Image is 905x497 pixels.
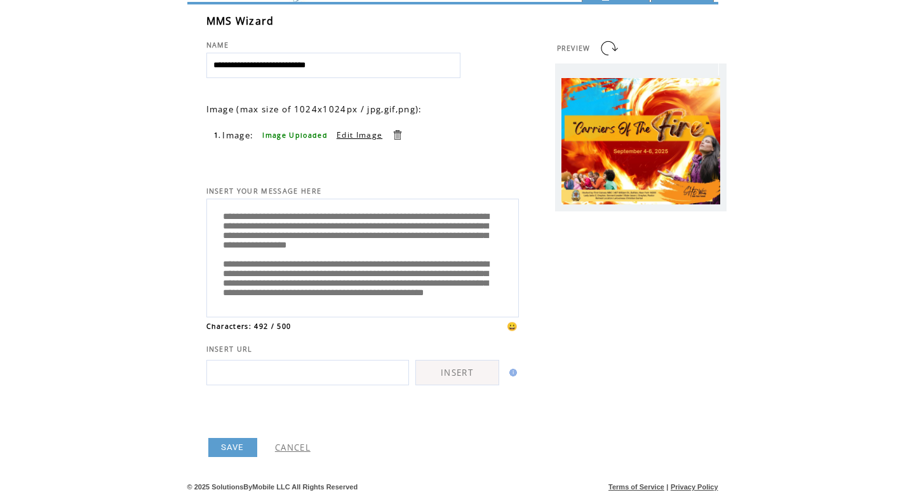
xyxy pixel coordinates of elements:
[391,129,403,141] a: Delete this item
[206,322,292,331] span: Characters: 492 / 500
[275,442,311,453] a: CANCEL
[666,483,668,491] span: |
[262,131,328,140] span: Image Uploaded
[187,483,358,491] span: © 2025 SolutionsByMobile LLC All Rights Reserved
[222,129,253,141] span: Image:
[206,345,253,354] span: INSERT URL
[337,129,382,140] a: Edit Image
[507,321,518,332] span: 😀
[415,360,499,385] a: INSERT
[206,187,322,195] span: INSERT YOUR MESSAGE HERE
[206,103,422,115] span: Image (max size of 1024x1024px / jpg,gif,png):
[557,44,591,53] span: PREVIEW
[671,483,718,491] a: Privacy Policy
[214,131,222,140] span: 1.
[208,438,257,457] a: SAVE
[608,483,664,491] a: Terms of Service
[206,14,274,28] span: MMS Wizard
[506,369,517,376] img: help.gif
[206,41,229,50] span: NAME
